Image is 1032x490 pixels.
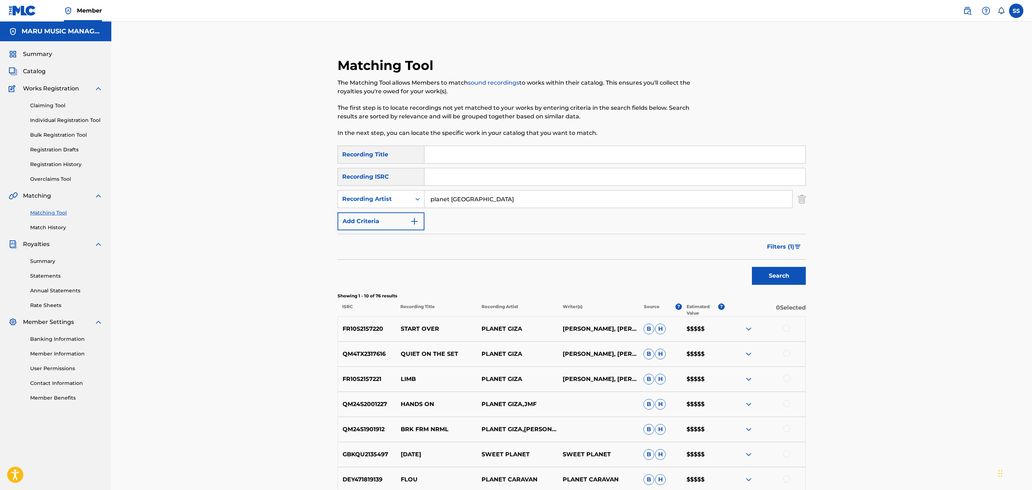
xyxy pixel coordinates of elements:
[30,146,103,154] a: Registration Drafts
[767,242,794,251] span: Filters ( 1 )
[30,209,103,217] a: Matching Tool
[996,456,1032,490] iframe: Chat Widget
[655,374,666,385] span: H
[477,350,558,358] p: PLANET GIZA
[643,349,654,359] span: B
[960,4,975,18] a: Public Search
[655,324,666,334] span: H
[558,475,639,484] p: PLANET CARAVAN
[744,400,753,409] img: expand
[643,424,654,435] span: B
[9,27,17,36] img: Accounts
[744,450,753,459] img: expand
[94,84,103,93] img: expand
[682,350,724,358] p: $$$$$
[30,224,103,231] a: Match History
[338,425,396,434] p: QM24S1901912
[477,425,558,434] p: PLANET GIZA,[PERSON_NAME]
[94,318,103,326] img: expand
[30,161,103,168] a: Registration History
[77,6,102,15] span: Member
[682,325,724,333] p: $$$$$
[64,6,73,15] img: Top Rightsholder
[1009,4,1023,18] div: User Menu
[963,6,972,15] img: search
[338,212,424,230] button: Add Criteria
[763,238,806,256] button: Filters (1)
[655,424,666,435] span: H
[643,374,654,385] span: B
[30,365,103,372] a: User Permissions
[30,175,103,183] a: Overclaims Tool
[338,303,396,316] p: ISRC
[682,375,724,383] p: $$$$$
[30,287,103,295] a: Annual Statements
[30,350,103,358] a: Member Information
[998,463,1003,484] div: Drag
[643,399,654,410] span: B
[9,67,17,76] img: Catalog
[558,375,639,383] p: [PERSON_NAME], [PERSON_NAME], [PERSON_NAME] [PERSON_NAME], [PERSON_NAME] [PERSON_NAME]
[682,475,724,484] p: $$$$$
[23,192,51,200] span: Matching
[477,375,558,383] p: PLANET GIZA
[94,192,103,200] img: expand
[744,350,753,358] img: expand
[30,272,103,280] a: Statements
[396,400,477,409] p: HANDS ON
[23,84,79,93] span: Works Registration
[477,325,558,333] p: PLANET GIZA
[338,293,806,299] p: Showing 1 - 10 of 76 results
[798,190,806,208] img: Delete Criterion
[655,474,666,485] span: H
[795,245,801,249] img: filter
[338,450,396,459] p: GBKQU2135497
[744,375,753,383] img: expand
[396,425,477,434] p: BRK FRM NRML
[338,129,698,137] p: In the next step, you can locate the specific work in your catalog that you want to match.
[744,475,753,484] img: expand
[23,318,74,326] span: Member Settings
[338,146,806,288] form: Search Form
[477,475,558,484] p: PLANET CARAVAN
[30,335,103,343] a: Banking Information
[338,350,396,358] p: QM4TX2317616
[468,79,519,86] a: sound recordings
[655,399,666,410] span: H
[655,449,666,460] span: H
[9,240,17,249] img: Royalties
[477,400,558,409] p: PLANET GIZA,JMF
[30,394,103,402] a: Member Benefits
[9,84,18,93] img: Works Registration
[752,267,806,285] button: Search
[30,102,103,109] a: Claiming Tool
[655,349,666,359] span: H
[338,400,396,409] p: QM24S2001227
[9,67,46,76] a: CatalogCatalog
[30,380,103,387] a: Contact Information
[558,350,639,358] p: [PERSON_NAME], [PERSON_NAME], [PERSON_NAME] [PERSON_NAME]
[9,192,18,200] img: Matching
[998,7,1005,14] div: Notifications
[643,449,654,460] span: B
[9,5,36,16] img: MLC Logo
[338,325,396,333] p: FR10S2157220
[675,303,682,310] span: ?
[396,303,477,316] p: Recording Title
[94,240,103,249] img: expand
[682,450,724,459] p: $$$$$
[23,67,46,76] span: Catalog
[558,450,639,459] p: SWEET PLANET
[979,4,993,18] div: Help
[396,375,477,383] p: LIMB
[725,303,806,316] p: 0 Selected
[396,450,477,459] p: [DATE]
[643,324,654,334] span: B
[744,425,753,434] img: expand
[396,350,477,358] p: QUIET ON THE SET
[30,258,103,265] a: Summary
[396,475,477,484] p: FLOU
[682,400,724,409] p: $$$$$
[982,6,990,15] img: help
